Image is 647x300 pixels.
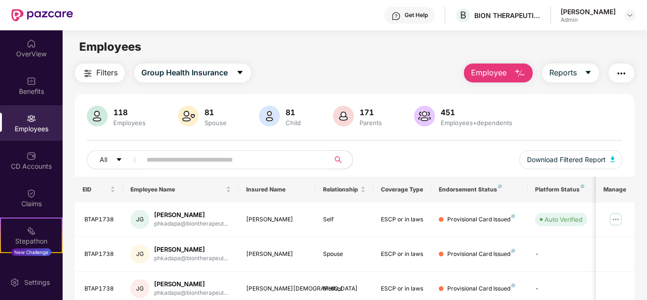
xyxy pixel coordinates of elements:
div: phkadapa@biontherapeut... [154,254,228,263]
span: Employee Name [130,186,224,193]
th: EID [75,177,123,202]
div: Spouse [203,119,229,127]
span: Filters [96,67,118,79]
button: Allcaret-down [87,150,145,169]
th: Coverage Type [373,177,431,202]
img: svg+xml;base64,PHN2ZyB4bWxucz0iaHR0cDovL3d3dy53My5vcmcvMjAwMC9zdmciIHdpZHRoPSIyMSIgaGVpZ2h0PSIyMC... [27,226,36,236]
img: svg+xml;base64,PHN2ZyB4bWxucz0iaHR0cDovL3d3dy53My5vcmcvMjAwMC9zdmciIHhtbG5zOnhsaW5rPSJodHRwOi8vd3... [514,68,526,79]
div: 171 [358,108,384,117]
img: svg+xml;base64,PHN2ZyB4bWxucz0iaHR0cDovL3d3dy53My5vcmcvMjAwMC9zdmciIHdpZHRoPSI4IiBoZWlnaHQ9IjgiIH... [511,214,515,218]
span: caret-down [584,69,592,77]
div: BION THERAPEUTICS ([GEOGRAPHIC_DATA]) PRIVATE LIMITED [474,11,541,20]
div: Settings [21,278,53,287]
div: BTAP1738 [84,250,116,259]
img: svg+xml;base64,PHN2ZyBpZD0iRHJvcGRvd24tMzJ4MzIiIHhtbG5zPSJodHRwOi8vd3d3LnczLm9yZy8yMDAwL3N2ZyIgd2... [626,11,634,19]
div: ESCP or in laws [381,284,424,293]
div: [PERSON_NAME][DEMOGRAPHIC_DATA] [246,284,308,293]
div: phkadapa@biontherapeut... [154,289,228,298]
img: svg+xml;base64,PHN2ZyB4bWxucz0iaHR0cDovL3d3dy53My5vcmcvMjAwMC9zdmciIHhtbG5zOnhsaW5rPSJodHRwOi8vd3... [87,106,108,127]
img: New Pazcare Logo [11,9,73,21]
span: Reports [549,67,577,79]
button: Download Filtered Report [519,150,623,169]
th: Relationship [315,177,373,202]
div: 81 [284,108,303,117]
div: Mother [323,284,366,293]
div: [PERSON_NAME] [246,250,308,259]
div: 81 [203,108,229,117]
div: ESCP or in laws [381,250,424,259]
img: svg+xml;base64,PHN2ZyBpZD0iU2V0dGluZy0yMHgyMCIgeG1sbnM9Imh0dHA6Ly93d3cudzMub3JnLzIwMDAvc3ZnIiB3aW... [10,278,19,287]
span: caret-down [236,69,244,77]
div: [PERSON_NAME] [154,210,228,219]
img: manageButton [608,212,623,227]
span: Group Health Insurance [141,67,228,79]
div: BTAP1738 [84,215,116,224]
div: Child [284,119,303,127]
div: Platform Status [535,186,587,193]
img: svg+xml;base64,PHN2ZyB4bWxucz0iaHR0cDovL3d3dy53My5vcmcvMjAwMC9zdmciIHhtbG5zOnhsaW5rPSJodHRwOi8vd3... [610,156,615,162]
span: Employees [79,40,141,54]
span: Download Filtered Report [527,155,606,165]
span: EID [83,186,109,193]
div: JG [130,245,149,264]
th: Insured Name [239,177,316,202]
div: Employees+dependents [439,119,514,127]
img: svg+xml;base64,PHN2ZyBpZD0iRW1wbG95ZWVzIiB4bWxucz0iaHR0cDovL3d3dy53My5vcmcvMjAwMC9zdmciIHdpZHRoPS... [27,114,36,123]
div: BTAP1738 [84,284,116,293]
img: svg+xml;base64,PHN2ZyB4bWxucz0iaHR0cDovL3d3dy53My5vcmcvMjAwMC9zdmciIHhtbG5zOnhsaW5rPSJodHRwOi8vd3... [259,106,280,127]
img: svg+xml;base64,PHN2ZyBpZD0iRW5kb3JzZW1lbnRzIiB4bWxucz0iaHR0cDovL3d3dy53My5vcmcvMjAwMC9zdmciIHdpZH... [27,264,36,273]
span: Relationship [323,186,359,193]
div: Get Help [405,11,428,19]
div: [PERSON_NAME] [561,7,616,16]
div: Provisional Card Issued [447,250,515,259]
th: Employee Name [123,177,239,202]
div: JG [130,279,149,298]
span: All [100,155,107,165]
img: svg+xml;base64,PHN2ZyB4bWxucz0iaHR0cDovL3d3dy53My5vcmcvMjAwMC9zdmciIHhtbG5zOnhsaW5rPSJodHRwOi8vd3... [414,106,435,127]
div: ESCP or in laws [381,215,424,224]
div: Stepathon [1,236,62,246]
img: svg+xml;base64,PHN2ZyB4bWxucz0iaHR0cDovL3d3dy53My5vcmcvMjAwMC9zdmciIHdpZHRoPSI4IiBoZWlnaHQ9IjgiIH... [511,283,515,287]
div: 118 [111,108,148,117]
button: Reportscaret-down [542,64,599,82]
button: Employee [464,64,533,82]
img: svg+xml;base64,PHN2ZyB4bWxucz0iaHR0cDovL3d3dy53My5vcmcvMjAwMC9zdmciIHdpZHRoPSIyNCIgaGVpZ2h0PSIyNC... [616,68,627,79]
div: Provisional Card Issued [447,215,515,224]
div: Admin [561,16,616,24]
img: svg+xml;base64,PHN2ZyB4bWxucz0iaHR0cDovL3d3dy53My5vcmcvMjAwMC9zdmciIHdpZHRoPSI4IiBoZWlnaHQ9IjgiIH... [511,249,515,253]
div: [PERSON_NAME] [154,245,228,254]
div: [PERSON_NAME] [154,280,228,289]
img: svg+xml;base64,PHN2ZyBpZD0iSGVscC0zMngzMiIgeG1sbnM9Imh0dHA6Ly93d3cudzMub3JnLzIwMDAvc3ZnIiB3aWR0aD... [391,11,401,21]
img: svg+xml;base64,PHN2ZyBpZD0iSG9tZSIgeG1sbnM9Imh0dHA6Ly93d3cudzMub3JnLzIwMDAvc3ZnIiB3aWR0aD0iMjAiIG... [27,39,36,48]
span: search [329,156,348,164]
img: svg+xml;base64,PHN2ZyB4bWxucz0iaHR0cDovL3d3dy53My5vcmcvMjAwMC9zdmciIHdpZHRoPSI4IiBoZWlnaHQ9IjgiIH... [498,184,502,188]
button: Filters [75,64,125,82]
div: phkadapa@biontherapeut... [154,219,228,228]
img: svg+xml;base64,PHN2ZyBpZD0iQ2xhaW0iIHhtbG5zPSJodHRwOi8vd3d3LnczLm9yZy8yMDAwL3N2ZyIgd2lkdGg9IjIwIi... [27,189,36,198]
div: Parents [358,119,384,127]
button: Group Health Insurancecaret-down [134,64,251,82]
div: Self [323,215,366,224]
div: 451 [439,108,514,117]
span: caret-down [116,156,122,164]
th: Manage [596,177,634,202]
div: JG [130,210,149,229]
div: Employees [111,119,148,127]
img: svg+xml;base64,PHN2ZyBpZD0iQ0RfQWNjb3VudHMiIGRhdGEtbmFtZT0iQ0QgQWNjb3VudHMiIHhtbG5zPSJodHRwOi8vd3... [27,151,36,161]
img: svg+xml;base64,PHN2ZyB4bWxucz0iaHR0cDovL3d3dy53My5vcmcvMjAwMC9zdmciIHhtbG5zOnhsaW5rPSJodHRwOi8vd3... [178,106,199,127]
img: svg+xml;base64,PHN2ZyBpZD0iQmVuZWZpdHMiIHhtbG5zPSJodHRwOi8vd3d3LnczLm9yZy8yMDAwL3N2ZyIgd2lkdGg9Ij... [27,76,36,86]
button: search [329,150,353,169]
div: Endorsement Status [439,186,520,193]
div: [PERSON_NAME] [246,215,308,224]
div: New Challenge [11,248,51,256]
img: svg+xml;base64,PHN2ZyB4bWxucz0iaHR0cDovL3d3dy53My5vcmcvMjAwMC9zdmciIHdpZHRoPSI4IiBoZWlnaHQ9IjgiIH... [581,184,584,188]
img: svg+xml;base64,PHN2ZyB4bWxucz0iaHR0cDovL3d3dy53My5vcmcvMjAwMC9zdmciIHhtbG5zOnhsaW5rPSJodHRwOi8vd3... [333,106,354,127]
img: svg+xml;base64,PHN2ZyB4bWxucz0iaHR0cDovL3d3dy53My5vcmcvMjAwMC9zdmciIHdpZHRoPSIyNCIgaGVpZ2h0PSIyNC... [82,68,93,79]
td: - [527,237,595,272]
div: Provisional Card Issued [447,284,515,293]
span: B [460,9,466,21]
span: Employee [471,67,507,79]
div: Auto Verified [545,215,582,224]
div: Spouse [323,250,366,259]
